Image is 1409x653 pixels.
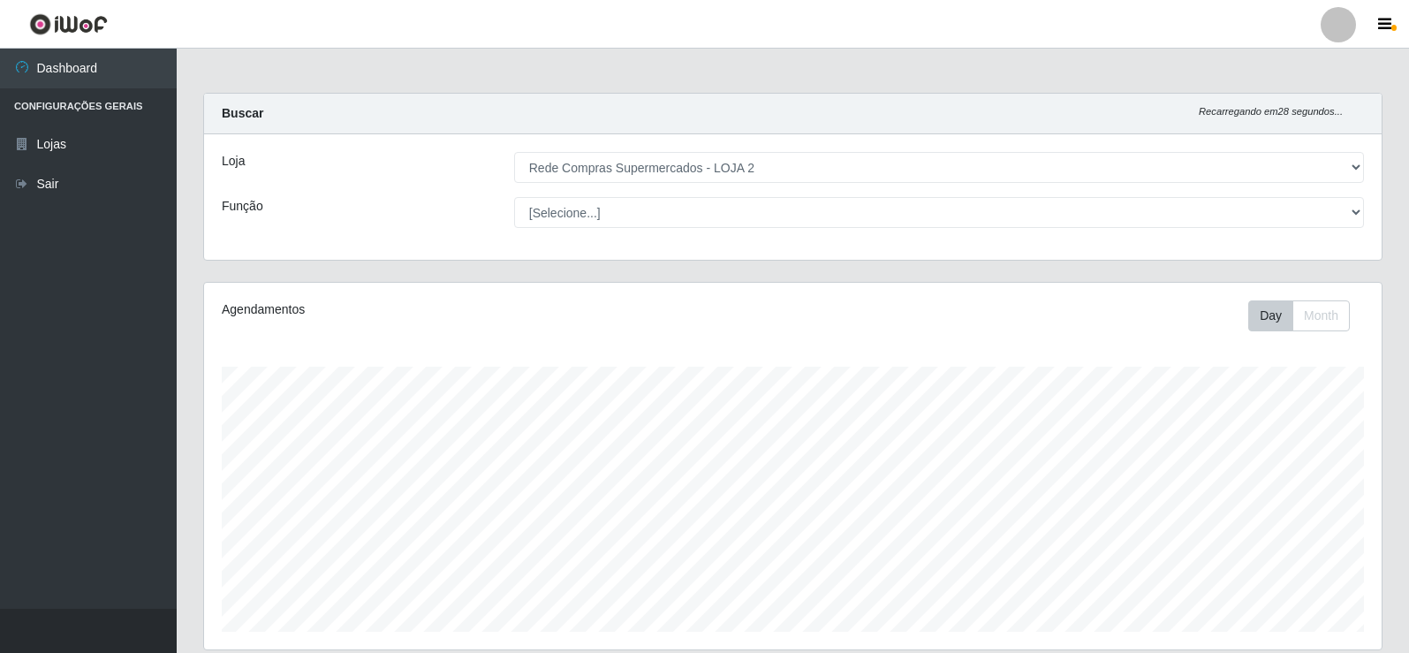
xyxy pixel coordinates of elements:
[1199,106,1343,117] i: Recarregando em 28 segundos...
[29,13,108,35] img: CoreUI Logo
[1248,300,1364,331] div: Toolbar with button groups
[222,197,263,216] label: Função
[1248,300,1293,331] button: Day
[222,300,682,319] div: Agendamentos
[1292,300,1350,331] button: Month
[1248,300,1350,331] div: First group
[222,152,245,171] label: Loja
[222,106,263,120] strong: Buscar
